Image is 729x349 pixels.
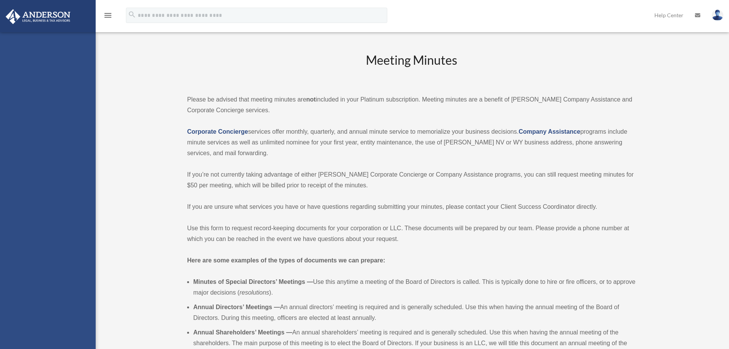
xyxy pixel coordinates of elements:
[187,128,248,135] a: Corporate Concierge
[519,128,580,135] a: Company Assistance
[187,126,636,159] p: services offer monthly, quarterly, and annual minute service to memorialize your business decisio...
[193,302,636,323] li: An annual directors’ meeting is required and is generally scheduled. Use this when having the ann...
[240,289,269,296] em: resolutions
[103,13,113,20] a: menu
[306,96,316,103] strong: not
[187,223,636,244] p: Use this form to request record-keeping documents for your corporation or LLC. These documents wi...
[193,279,313,285] b: Minutes of Special Directors’ Meetings —
[103,11,113,20] i: menu
[712,10,723,21] img: User Pic
[128,10,136,19] i: search
[193,329,292,336] b: Annual Shareholders’ Meetings —
[193,277,636,298] li: Use this anytime a meeting of the Board of Directors is called. This is typically done to hire or...
[187,169,636,191] p: If you’re not currently taking advantage of either [PERSON_NAME] Corporate Concierge or Company A...
[187,202,636,212] p: If you are unsure what services you have or have questions regarding submitting your minutes, ple...
[187,52,636,84] h2: Meeting Minutes
[187,257,385,264] strong: Here are some examples of the types of documents we can prepare:
[3,9,73,24] img: Anderson Advisors Platinum Portal
[193,304,280,310] b: Annual Directors’ Meetings —
[187,94,636,116] p: Please be advised that meeting minutes are included in your Platinum subscription. Meeting minute...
